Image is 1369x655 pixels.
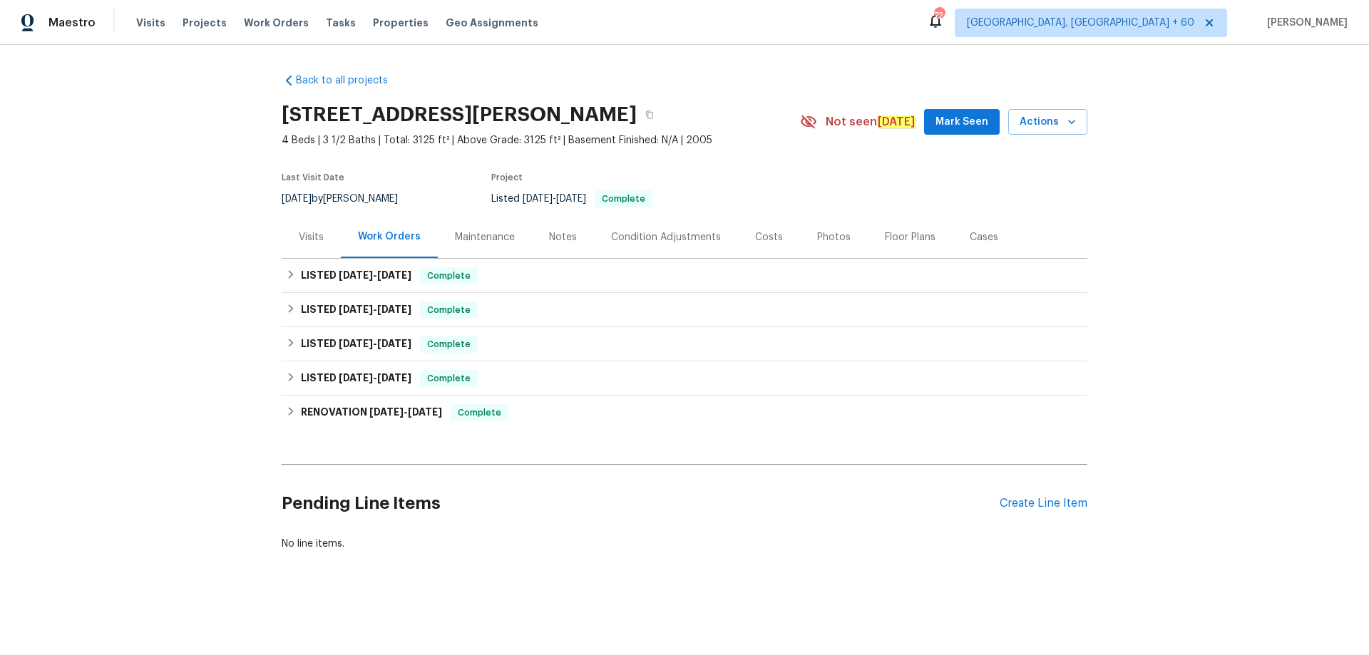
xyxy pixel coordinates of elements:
[136,16,165,30] span: Visits
[339,373,411,383] span: -
[339,304,411,314] span: -
[421,303,476,317] span: Complete
[326,18,356,28] span: Tasks
[282,133,800,148] span: 4 Beds | 3 1/2 Baths | Total: 3125 ft² | Above Grade: 3125 ft² | Basement Finished: N/A | 2005
[282,73,419,88] a: Back to all projects
[282,173,344,182] span: Last Visit Date
[369,407,442,417] span: -
[826,115,916,129] span: Not seen
[1020,113,1076,131] span: Actions
[452,406,507,420] span: Complete
[455,230,515,244] div: Maintenance
[339,339,373,349] span: [DATE]
[282,190,415,207] div: by [PERSON_NAME]
[967,16,1194,30] span: [GEOGRAPHIC_DATA], [GEOGRAPHIC_DATA] + 60
[549,230,577,244] div: Notes
[924,109,1000,135] button: Mark Seen
[377,270,411,280] span: [DATE]
[446,16,538,30] span: Geo Assignments
[183,16,227,30] span: Projects
[885,230,935,244] div: Floor Plans
[491,173,523,182] span: Project
[377,339,411,349] span: [DATE]
[877,115,916,128] em: [DATE]
[755,230,783,244] div: Costs
[637,102,662,128] button: Copy Address
[421,371,476,386] span: Complete
[282,396,1087,430] div: RENOVATION [DATE]-[DATE]Complete
[523,194,586,204] span: -
[934,9,944,23] div: 724
[377,373,411,383] span: [DATE]
[596,195,651,203] span: Complete
[299,230,324,244] div: Visits
[301,267,411,284] h6: LISTED
[282,108,637,122] h2: [STREET_ADDRESS][PERSON_NAME]
[1261,16,1348,30] span: [PERSON_NAME]
[282,293,1087,327] div: LISTED [DATE]-[DATE]Complete
[339,270,411,280] span: -
[1008,109,1087,135] button: Actions
[282,327,1087,361] div: LISTED [DATE]-[DATE]Complete
[282,194,312,204] span: [DATE]
[301,370,411,387] h6: LISTED
[970,230,998,244] div: Cases
[611,230,721,244] div: Condition Adjustments
[817,230,851,244] div: Photos
[556,194,586,204] span: [DATE]
[935,113,988,131] span: Mark Seen
[421,269,476,283] span: Complete
[523,194,553,204] span: [DATE]
[282,537,1087,551] div: No line items.
[282,259,1087,293] div: LISTED [DATE]-[DATE]Complete
[48,16,96,30] span: Maestro
[339,339,411,349] span: -
[408,407,442,417] span: [DATE]
[301,301,411,319] h6: LISTED
[339,304,373,314] span: [DATE]
[282,361,1087,396] div: LISTED [DATE]-[DATE]Complete
[358,229,421,244] div: Work Orders
[301,336,411,353] h6: LISTED
[244,16,309,30] span: Work Orders
[377,304,411,314] span: [DATE]
[282,470,1000,537] h2: Pending Line Items
[339,270,373,280] span: [DATE]
[373,16,429,30] span: Properties
[1000,497,1087,510] div: Create Line Item
[369,407,404,417] span: [DATE]
[421,337,476,351] span: Complete
[301,404,442,421] h6: RENOVATION
[491,194,652,204] span: Listed
[339,373,373,383] span: [DATE]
